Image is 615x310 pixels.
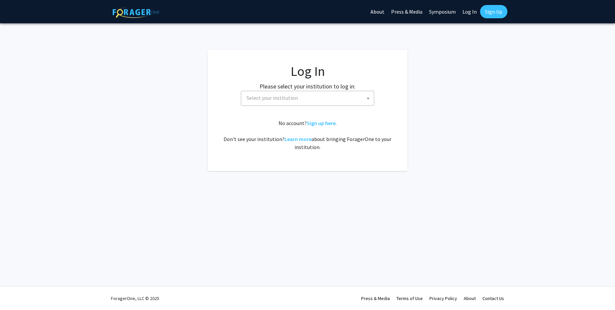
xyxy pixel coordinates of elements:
[260,82,355,91] label: Please select your institution to log in:
[221,63,394,79] h1: Log In
[361,295,390,301] a: Press & Media
[244,91,374,105] span: Select your institution
[464,295,476,301] a: About
[113,6,159,18] img: ForagerOne Logo
[482,295,504,301] a: Contact Us
[221,119,394,151] div: No account? . Don't see your institution? about bringing ForagerOne to your institution.
[429,295,457,301] a: Privacy Policy
[285,136,311,142] a: Learn more about bringing ForagerOne to your institution
[480,5,507,18] a: Sign Up
[307,120,335,126] a: Sign up here
[111,287,159,310] div: ForagerOne, LLC © 2025
[396,295,423,301] a: Terms of Use
[241,91,374,106] span: Select your institution
[247,94,298,101] span: Select your institution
